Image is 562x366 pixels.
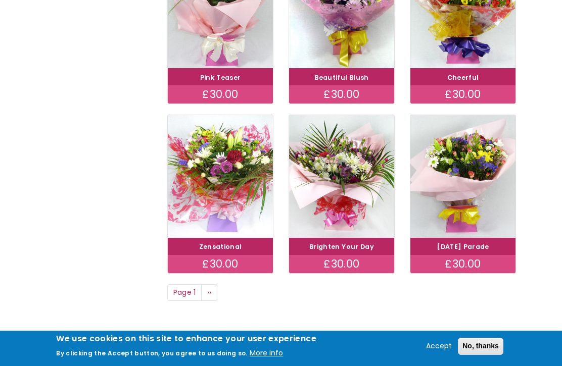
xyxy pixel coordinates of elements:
[200,73,241,82] a: Pink Teaser
[309,242,374,251] a: Brighten Your Day
[314,73,368,82] a: Beautiful Blush
[167,284,202,301] span: Page 1
[250,347,283,359] button: More info
[437,242,489,251] a: [DATE] Parade
[289,255,394,273] div: £30.00
[289,85,394,103] div: £30.00
[168,115,273,238] img: Zensational
[56,333,316,344] h2: We use cookies on this site to enhance your user experience
[289,115,394,238] img: Brighten Your Day
[199,242,242,251] a: Zensational
[458,338,503,355] button: No, thanks
[410,255,516,273] div: £30.00
[447,73,479,82] a: Cheerful
[167,284,516,301] nav: Page navigation
[410,115,516,238] img: Carnival Parade
[168,255,273,273] div: £30.00
[168,85,273,103] div: £30.00
[410,85,516,103] div: £30.00
[56,349,248,357] p: By clicking the Accept button, you agree to us doing so.
[422,340,456,352] button: Accept
[207,287,212,297] span: ››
